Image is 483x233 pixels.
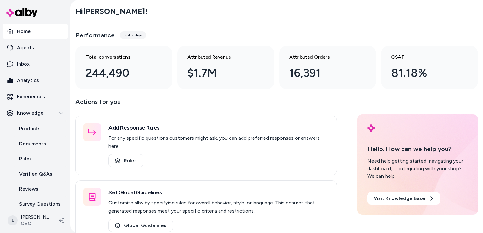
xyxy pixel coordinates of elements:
a: Verified Q&As [13,166,68,182]
p: Documents [19,140,46,148]
img: alby Logo [367,124,375,132]
div: Need help getting started, navigating your dashboard, or integrating with your shop? We can help. [367,157,468,180]
span: L [8,215,18,225]
p: Customize alby by specifying rules for overall behavior, style, or language. This ensures that ge... [108,199,329,215]
p: Experiences [17,93,45,100]
a: Home [3,24,68,39]
a: Total conversations 244,490 [75,46,172,89]
a: Experiences [3,89,68,104]
button: Knowledge [3,106,68,121]
h3: Add Response Rules [108,123,329,132]
div: 81.18% [391,65,458,82]
div: Last 7 days [120,31,146,39]
p: Rules [19,155,32,163]
p: Verified Q&As [19,170,52,178]
a: Attributed Orders 16,391 [279,46,376,89]
h3: CSAT [391,53,458,61]
a: Analytics [3,73,68,88]
p: For any specific questions customers might ask, you can add preferred responses or answers here. [108,134,329,150]
h3: Performance [75,31,115,40]
a: Products [13,121,68,136]
a: Agents [3,40,68,55]
div: 244,490 [86,65,152,82]
a: Global Guidelines [108,219,173,232]
p: Analytics [17,77,39,84]
span: QVC [21,220,49,227]
h3: Set Global Guidelines [108,188,329,197]
h3: Attributed Revenue [187,53,254,61]
h3: Total conversations [86,53,152,61]
a: Visit Knowledge Base [367,192,440,205]
p: [PERSON_NAME] [21,214,49,220]
a: CSAT 81.18% [381,46,478,89]
div: 16,391 [289,65,356,82]
a: Rules [13,151,68,166]
h3: Attributed Orders [289,53,356,61]
a: Rules [108,154,143,167]
div: $1.7M [187,65,254,82]
img: alby Logo [6,8,38,17]
p: Reviews [19,185,38,193]
h2: Hi [PERSON_NAME] ! [75,7,147,16]
p: Actions for you [75,97,337,112]
p: Knowledge [17,109,43,117]
a: Documents [13,136,68,151]
a: Inbox [3,57,68,72]
p: Hello. How can we help you? [367,144,468,154]
p: Survey Questions [19,200,61,208]
p: Home [17,28,31,35]
button: L[PERSON_NAME]QVC [4,210,54,230]
p: Inbox [17,60,30,68]
p: Products [19,125,41,133]
a: Survey Questions [13,197,68,212]
a: Attributed Revenue $1.7M [177,46,274,89]
p: Agents [17,44,34,51]
a: Reviews [13,182,68,197]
